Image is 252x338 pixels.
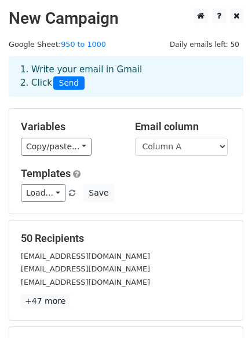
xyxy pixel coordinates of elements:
h5: Variables [21,120,118,133]
h5: 50 Recipients [21,232,231,245]
iframe: Chat Widget [194,282,252,338]
span: Daily emails left: 50 [166,38,243,51]
span: Send [53,76,85,90]
small: [EMAIL_ADDRESS][DOMAIN_NAME] [21,264,150,273]
a: Copy/paste... [21,138,92,156]
a: Load... [21,184,65,202]
h2: New Campaign [9,9,243,28]
button: Save [83,184,114,202]
small: [EMAIL_ADDRESS][DOMAIN_NAME] [21,252,150,260]
a: Templates [21,167,71,179]
a: 950 to 1000 [61,40,106,49]
small: Google Sheet: [9,40,106,49]
h5: Email column [135,120,232,133]
a: +47 more [21,294,70,308]
small: [EMAIL_ADDRESS][DOMAIN_NAME] [21,278,150,286]
div: 1. Write your email in Gmail 2. Click [12,63,240,90]
a: Daily emails left: 50 [166,40,243,49]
